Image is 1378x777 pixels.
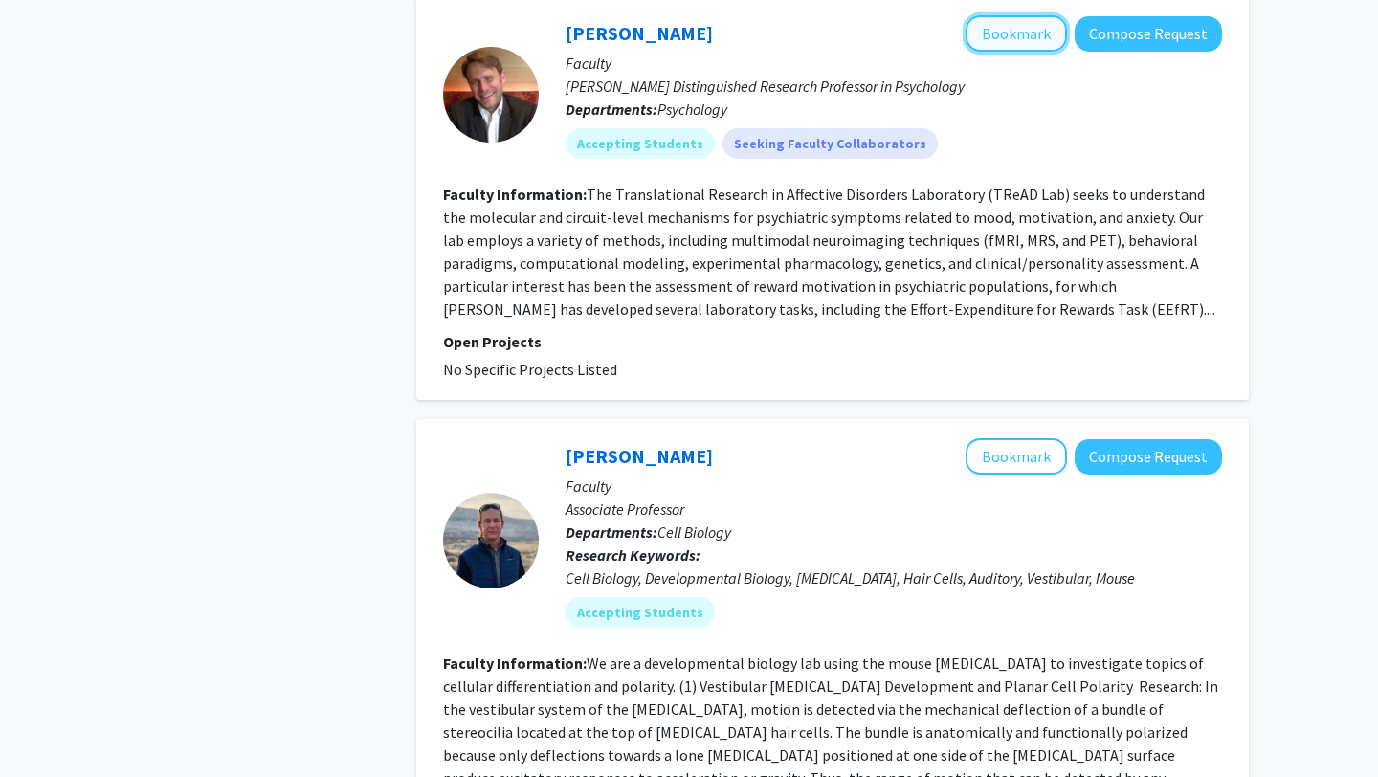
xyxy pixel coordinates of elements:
[566,597,715,628] mat-chip: Accepting Students
[566,522,657,542] b: Departments:
[566,498,1222,521] p: Associate Professor
[566,475,1222,498] p: Faculty
[566,128,715,159] mat-chip: Accepting Students
[722,128,938,159] mat-chip: Seeking Faculty Collaborators
[657,522,731,542] span: Cell Biology
[14,691,81,763] iframe: Chat
[966,15,1067,52] button: Add Michael Treadway to Bookmarks
[443,330,1222,353] p: Open Projects
[566,52,1222,75] p: Faculty
[566,444,713,468] a: [PERSON_NAME]
[1075,16,1222,52] button: Compose Request to Michael Treadway
[443,185,587,204] b: Faculty Information:
[566,21,713,45] a: [PERSON_NAME]
[657,100,727,119] span: Psychology
[566,100,657,119] b: Departments:
[443,360,617,379] span: No Specific Projects Listed
[1075,439,1222,475] button: Compose Request to Michael Deans
[966,438,1067,475] button: Add Michael Deans to Bookmarks
[566,75,1222,98] p: [PERSON_NAME] Distinguished Research Professor in Psychology
[443,185,1215,319] fg-read-more: The Translational Research in Affective Disorders Laboratory (TReAD Lab) seeks to understand the ...
[443,654,587,673] b: Faculty Information:
[566,566,1222,589] div: Cell Biology, Developmental Biology, [MEDICAL_DATA], Hair Cells, Auditory, Vestibular, Mouse
[566,545,700,565] b: Research Keywords:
